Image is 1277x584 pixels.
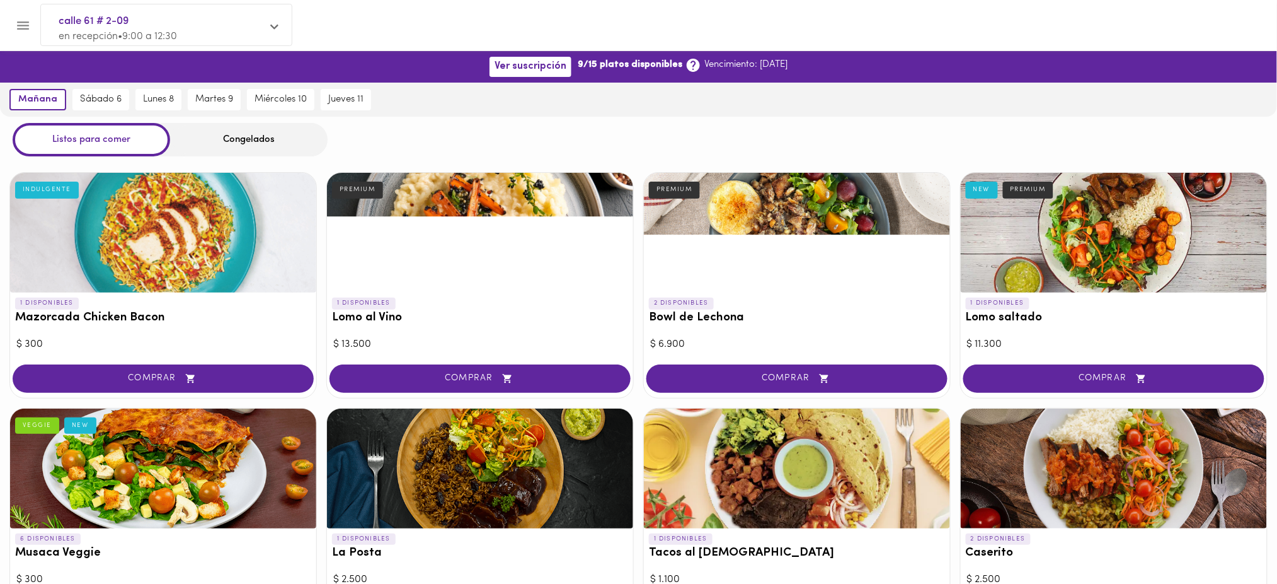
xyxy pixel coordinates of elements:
[967,337,1261,352] div: $ 11.300
[495,61,566,73] span: Ver suscripción
[704,58,787,71] p: Vencimiento: [DATE]
[59,32,177,42] span: en recepción • 9:00 a 12:30
[332,534,396,545] p: 1 DISPONIBLES
[328,94,364,105] span: jueves 11
[8,10,38,41] button: Menu
[143,94,174,105] span: lunes 8
[649,182,700,198] div: PREMIUM
[188,89,241,110] button: martes 9
[332,547,628,560] h3: La Posta
[332,298,396,309] p: 1 DISPONIBLES
[649,312,945,325] h3: Bowl de Lechona
[332,312,628,325] h3: Lomo al Vino
[966,534,1031,545] p: 2 DISPONIBLES
[966,312,1262,325] h3: Lomo saltado
[18,94,57,105] span: mañana
[1003,182,1054,198] div: PREMIUM
[9,89,66,110] button: mañana
[649,534,713,545] p: 1 DISPONIBLES
[13,365,314,393] button: COMPRAR
[662,373,932,384] span: COMPRAR
[13,123,170,156] div: Listos para comer
[644,409,950,529] div: Tacos al Pastor
[247,89,314,110] button: miércoles 10
[333,337,627,352] div: $ 13.500
[10,409,316,529] div: Musaca Veggie
[649,547,945,560] h3: Tacos al [DEMOGRAPHIC_DATA]
[966,298,1029,309] p: 1 DISPONIBLES
[332,182,383,198] div: PREMIUM
[966,182,998,198] div: NEW
[327,173,633,293] div: Lomo al Vino
[327,409,633,529] div: La Posta
[961,173,1267,293] div: Lomo saltado
[321,89,371,110] button: jueves 11
[15,298,79,309] p: 1 DISPONIBLES
[195,94,233,105] span: martes 9
[15,182,79,198] div: INDULGENTE
[80,94,122,105] span: sábado 6
[644,173,950,293] div: Bowl de Lechona
[64,418,96,434] div: NEW
[650,337,944,352] div: $ 6.900
[15,312,311,325] h3: Mazorcada Chicken Bacon
[10,173,316,293] div: Mazorcada Chicken Bacon
[963,365,1264,393] button: COMPRAR
[15,547,311,560] h3: Musaca Veggie
[255,94,307,105] span: miércoles 10
[170,123,328,156] div: Congelados
[15,534,81,545] p: 6 DISPONIBLES
[16,337,310,352] div: $ 300
[345,373,615,384] span: COMPRAR
[135,89,181,110] button: lunes 8
[646,365,948,393] button: COMPRAR
[649,298,714,309] p: 2 DISPONIBLES
[59,13,261,30] span: calle 61 # 2-09
[490,57,571,76] button: Ver suscripción
[961,409,1267,529] div: Caserito
[329,365,631,393] button: COMPRAR
[1204,511,1264,571] iframe: Messagebird Livechat Widget
[979,373,1249,384] span: COMPRAR
[28,373,298,384] span: COMPRAR
[578,58,682,71] b: 9/15 platos disponibles
[72,89,129,110] button: sábado 6
[15,418,59,434] div: VEGGIE
[966,547,1262,560] h3: Caserito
